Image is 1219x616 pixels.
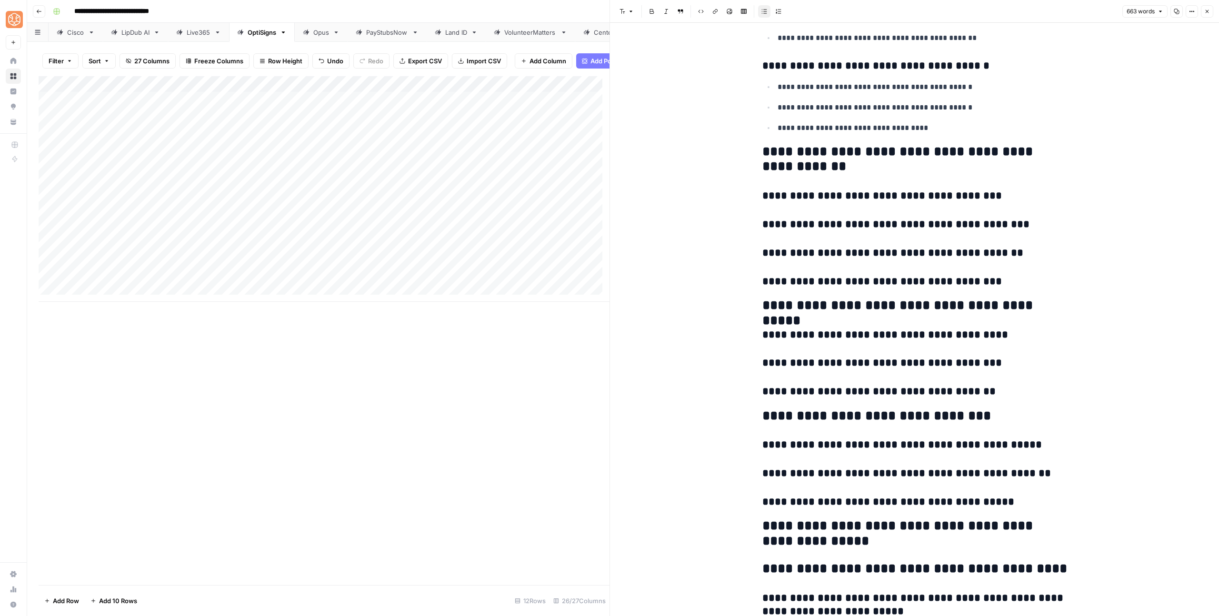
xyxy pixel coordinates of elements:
button: Export CSV [393,53,448,69]
a: PayStubsNow [348,23,427,42]
span: Redo [368,56,383,66]
button: Sort [82,53,116,69]
a: LipDub AI [103,23,168,42]
div: 26/27 Columns [550,593,609,608]
button: 27 Columns [120,53,176,69]
a: Live365 [168,23,229,42]
div: Land ID [445,28,467,37]
span: Freeze Columns [194,56,243,66]
img: SimpleTiger Logo [6,11,23,28]
a: Cisco [49,23,103,42]
div: Centerbase [594,28,629,37]
div: PayStubsNow [366,28,408,37]
button: Add Row [39,593,85,608]
button: Row Height [253,53,309,69]
span: Filter [49,56,64,66]
a: Your Data [6,114,21,129]
button: Import CSV [452,53,507,69]
a: Opus [295,23,348,42]
div: VolunteerMatters [504,28,557,37]
a: Centerbase [575,23,648,42]
div: OptiSigns [248,28,276,37]
button: Add Power Agent [576,53,648,69]
button: 663 words [1122,5,1168,18]
a: OptiSigns [229,23,295,42]
a: Browse [6,69,21,84]
button: Undo [312,53,350,69]
button: Workspace: SimpleTiger [6,8,21,31]
button: Help + Support [6,597,21,612]
a: Opportunities [6,99,21,114]
div: Live365 [187,28,210,37]
a: Land ID [427,23,486,42]
span: Import CSV [467,56,501,66]
span: Add 10 Rows [99,596,137,606]
span: Add Power Agent [590,56,642,66]
a: Usage [6,582,21,597]
a: Home [6,53,21,69]
span: Sort [89,56,101,66]
div: 12 Rows [511,593,550,608]
div: LipDub AI [121,28,150,37]
button: Add 10 Rows [85,593,143,608]
a: Settings [6,566,21,582]
button: Add Column [515,53,572,69]
button: Filter [42,53,79,69]
a: VolunteerMatters [486,23,575,42]
div: Cisco [67,28,84,37]
div: Opus [313,28,329,37]
span: Export CSV [408,56,442,66]
button: Redo [353,53,390,69]
a: Insights [6,84,21,99]
span: 27 Columns [134,56,170,66]
span: Row Height [268,56,302,66]
span: Undo [327,56,343,66]
span: 663 words [1127,7,1155,16]
span: Add Row [53,596,79,606]
button: Freeze Columns [180,53,250,69]
span: Add Column [530,56,566,66]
